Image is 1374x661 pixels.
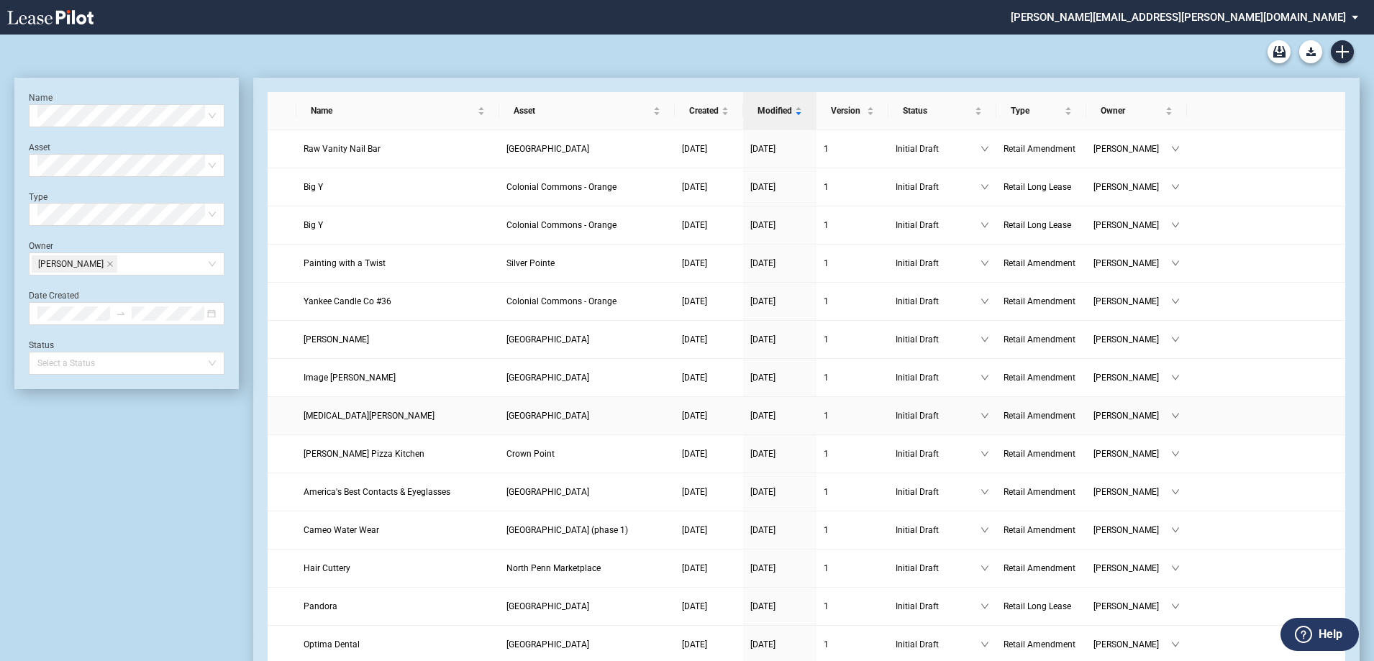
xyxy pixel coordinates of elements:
[750,296,775,306] span: [DATE]
[304,258,386,268] span: Painting with a Twist
[981,488,989,496] span: down
[824,485,881,499] a: 1
[675,92,743,130] th: Created
[304,294,493,309] a: Yankee Candle Co #36
[506,332,668,347] a: [GEOGRAPHIC_DATA]
[506,182,617,192] span: Colonial Commons - Orange
[506,373,589,383] span: Laurel Square
[824,334,829,345] span: 1
[1004,256,1079,270] a: Retail Amendment
[1331,40,1354,63] a: Create new document
[682,525,707,535] span: [DATE]
[896,523,981,537] span: Initial Draft
[32,255,117,273] span: Kasey Fogleman
[682,563,707,573] span: [DATE]
[304,599,493,614] a: Pandora
[750,256,809,270] a: [DATE]
[824,373,829,383] span: 1
[981,145,989,153] span: down
[499,92,675,130] th: Asset
[1171,297,1180,306] span: down
[1004,525,1075,535] span: Retail Amendment
[981,411,989,420] span: down
[682,411,707,421] span: [DATE]
[981,259,989,268] span: down
[816,92,888,130] th: Version
[750,523,809,537] a: [DATE]
[1171,564,1180,573] span: down
[1004,601,1071,611] span: Retail Long Lease
[304,601,337,611] span: Pandora
[689,104,719,118] span: Created
[506,180,668,194] a: Colonial Commons - Orange
[304,637,493,652] a: Optima Dental
[896,561,981,575] span: Initial Draft
[1171,602,1180,611] span: down
[506,523,668,537] a: [GEOGRAPHIC_DATA] (phase 1)
[750,142,809,156] a: [DATE]
[506,218,668,232] a: Colonial Commons - Orange
[896,409,981,423] span: Initial Draft
[1004,294,1079,309] a: Retail Amendment
[824,256,881,270] a: 1
[824,180,881,194] a: 1
[1093,370,1171,385] span: [PERSON_NAME]
[824,182,829,192] span: 1
[682,182,707,192] span: [DATE]
[506,637,668,652] a: [GEOGRAPHIC_DATA]
[981,450,989,458] span: down
[304,296,391,306] span: Yankee Candle Co #36
[682,487,707,497] span: [DATE]
[896,637,981,652] span: Initial Draft
[682,144,707,154] span: [DATE]
[1093,180,1171,194] span: [PERSON_NAME]
[304,218,493,232] a: Big Y
[1004,599,1079,614] a: Retail Long Lease
[304,639,360,649] span: Optima Dental
[750,370,809,385] a: [DATE]
[304,180,493,194] a: Big Y
[750,525,775,535] span: [DATE]
[304,409,493,423] a: [MEDICAL_DATA][PERSON_NAME]
[750,334,775,345] span: [DATE]
[682,180,736,194] a: [DATE]
[1004,180,1079,194] a: Retail Long Lease
[824,561,881,575] a: 1
[824,563,829,573] span: 1
[506,487,589,497] span: Tinley Park Plaza
[682,447,736,461] a: [DATE]
[1268,40,1291,63] a: Archive
[824,142,881,156] a: 1
[1171,221,1180,229] span: down
[896,447,981,461] span: Initial Draft
[1171,335,1180,344] span: down
[1004,218,1079,232] a: Retail Long Lease
[1004,370,1079,385] a: Retail Amendment
[981,335,989,344] span: down
[304,523,493,537] a: Cameo Water Wear
[506,485,668,499] a: [GEOGRAPHIC_DATA]
[896,218,981,232] span: Initial Draft
[1101,104,1163,118] span: Owner
[304,487,450,497] span: America's Best Contacts & Eyeglasses
[1004,563,1075,573] span: Retail Amendment
[506,639,589,649] span: Bristol Park
[304,142,493,156] a: Raw Vanity Nail Bar
[981,602,989,611] span: down
[682,294,736,309] a: [DATE]
[750,220,775,230] span: [DATE]
[750,409,809,423] a: [DATE]
[750,294,809,309] a: [DATE]
[824,218,881,232] a: 1
[304,332,493,347] a: [PERSON_NAME]
[1171,488,1180,496] span: down
[506,296,617,306] span: Colonial Commons - Orange
[1171,183,1180,191] span: down
[1171,259,1180,268] span: down
[682,449,707,459] span: [DATE]
[1093,256,1171,270] span: [PERSON_NAME]
[824,487,829,497] span: 1
[750,144,775,154] span: [DATE]
[506,601,589,611] span: Barn Plaza
[824,411,829,421] span: 1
